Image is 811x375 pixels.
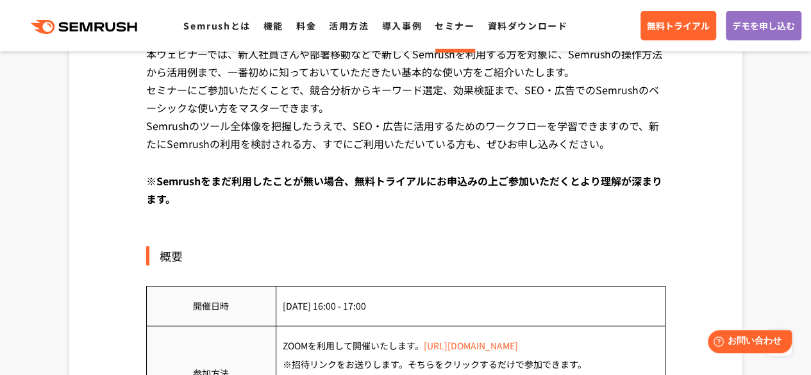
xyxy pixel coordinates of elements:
[382,19,422,32] a: 導入事例
[146,246,665,265] div: 概要
[329,19,369,32] a: 活用方法
[263,19,283,32] a: 機能
[146,286,276,326] td: 開催日時
[647,19,710,33] span: 無料トライアル
[146,172,665,227] div: ※Semrushをまだ利用したことが無い場合、無料トライアルにお申込みの上ご参加いただくとより理解が深まります。
[276,286,665,326] td: [DATE] 16:00 - 17:00
[697,325,797,361] iframe: Help widget launcher
[146,45,665,172] div: 本ウェビナーでは、新入社員さんや部署移動などで新しくSemrushを利用する方を対象に、Semrushの操作方法から活用例まで、一番初めに知っておいていただきたい基本的な使い方をご紹介いたします...
[726,11,801,40] a: デモを申し込む
[640,11,716,40] a: 無料トライアル
[487,19,567,32] a: 資料ダウンロード
[183,19,250,32] a: Semrushとは
[296,19,316,32] a: 料金
[424,339,518,352] a: [URL][DOMAIN_NAME]
[732,19,795,33] span: デモを申し込む
[435,19,474,32] a: セミナー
